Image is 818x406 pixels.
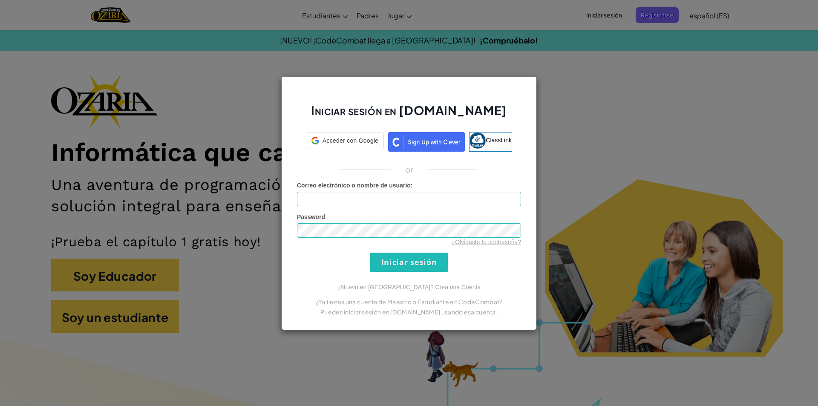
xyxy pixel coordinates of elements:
[323,137,378,144] font: Acceder con Google
[297,182,411,189] span: Correo electrónico o nombre de usuario
[337,284,481,291] a: ¿Nuevo en [GEOGRAPHIC_DATA]? Crea una Cuenta
[297,181,413,190] label: :
[297,297,521,307] p: ¿Ya tienes una cuenta de Maestro o Estudiante en CodeCombat?
[388,132,465,152] img: clever_sso_button@2x.png
[306,132,384,152] a: Acceder con Google
[469,132,486,149] img: classlink-logo-small.png
[405,164,413,175] p: or
[452,239,521,245] a: ¿Olvidaste tu contraseña?
[486,136,512,143] span: ClassLink
[370,253,448,272] input: Iniciar sesión
[297,102,521,127] h2: Iniciar sesión en [DOMAIN_NAME]
[306,132,384,149] div: Acceder con Google
[297,213,325,220] span: Password
[297,307,521,317] p: Puedes iniciar sesión en [DOMAIN_NAME] usando esa cuenta.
